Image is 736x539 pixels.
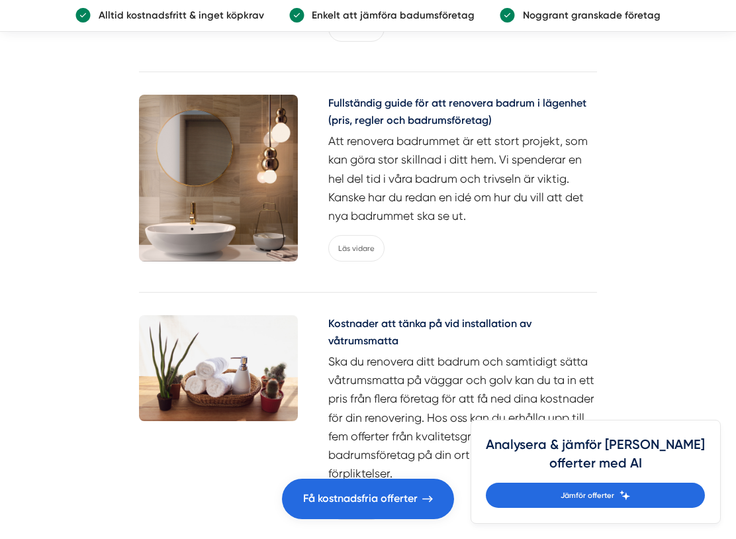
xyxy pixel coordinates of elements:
[486,483,705,508] a: Jämför offerter
[139,315,298,421] img: Kostnader att tänka på vid installation av våtrumsmatta
[304,7,475,23] p: Enkelt att jämföra badumsföretag
[328,132,597,225] p: Att renovera badrummet är ett stort projekt, som kan göra stor skillnad i ditt hem. Vi spenderar ...
[328,352,597,483] p: Ska du renovera ditt badrum och samtidigt sätta våtrumsmatta på väggar och golv kan du ta in ett ...
[328,95,597,132] a: Fullständig guide för att renovera badrum i lägenhet (pris, regler och badrumsföretag)
[282,479,454,519] a: Få kostnadsfria offerter
[515,7,660,23] p: Noggrant granskade företag
[561,489,614,501] span: Jämför offerter
[328,235,385,262] a: Läs vidare
[486,436,705,483] h4: Analysera & jämför [PERSON_NAME] offerter med AI
[91,7,263,23] p: Alltid kostnadsfritt & inget köpkrav
[328,315,597,352] a: Kostnader att tänka på vid installation av våtrumsmatta
[139,95,298,262] img: Fullständig guide för att renovera badrum i lägenhet (pris, regler och badrumsföretag)
[303,490,418,507] span: Få kostnadsfria offerter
